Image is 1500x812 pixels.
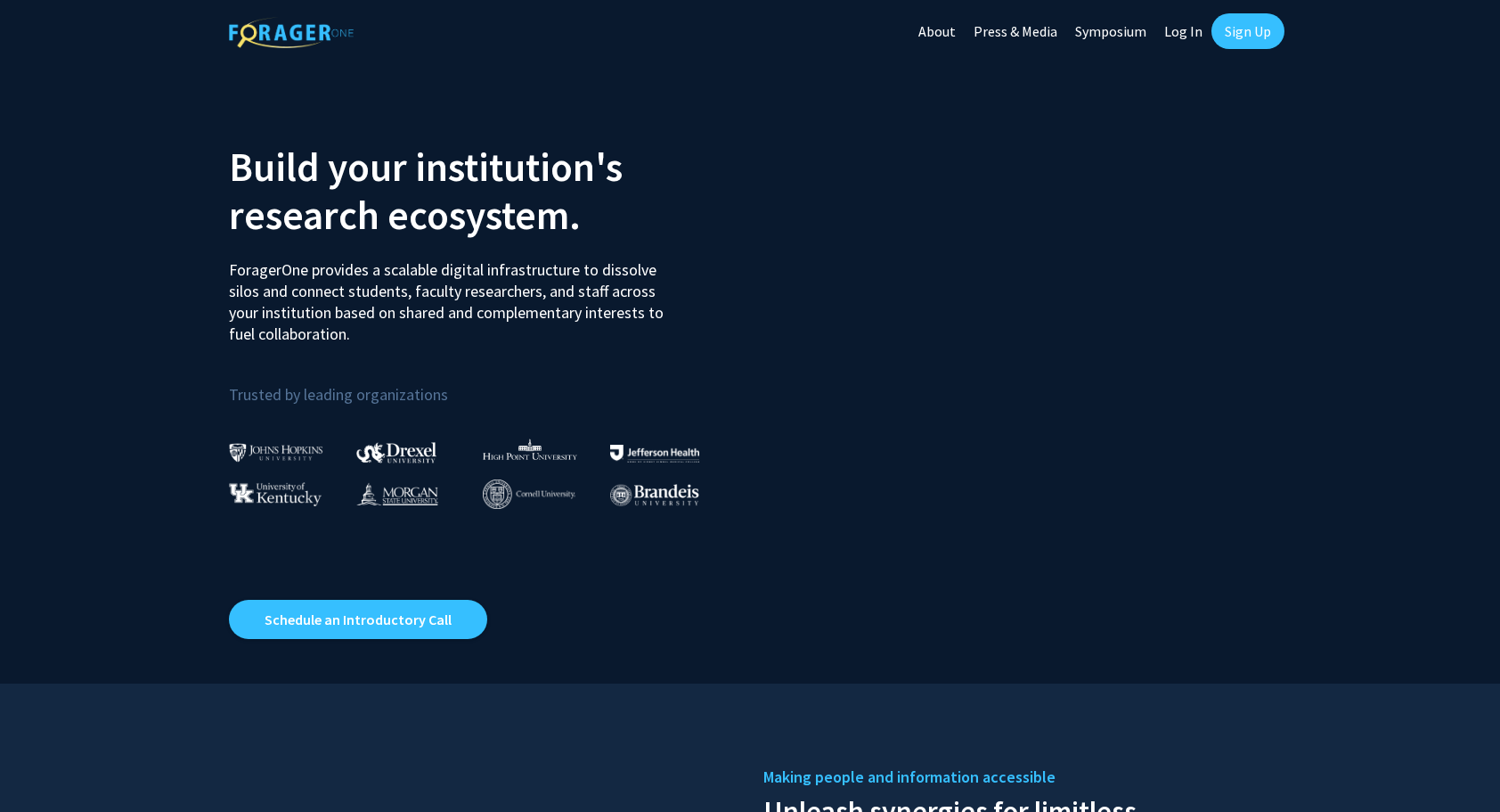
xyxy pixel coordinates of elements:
[356,442,436,463] img: Drexel University
[229,482,322,506] img: University of Kentucky
[229,246,676,345] p: ForagerOne provides a scalable digital infrastructure to dissolve silos and connect students, fac...
[610,445,699,462] img: Thomas Jefferson University
[229,600,487,639] a: Opens in a new tab
[483,480,575,509] img: Cornell University
[229,443,323,462] img: Johns Hopkins University
[356,482,438,505] img: Morgan State University
[229,143,737,239] h2: Build your institution's research ecosystem.
[1211,13,1284,49] a: Sign Up
[610,484,699,506] img: Brandeis University
[229,17,354,48] img: ForagerOne Logo
[763,764,1271,791] h5: Making people and information accessible
[483,439,577,460] img: High Point University
[229,359,737,408] p: Trusted by leading organizations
